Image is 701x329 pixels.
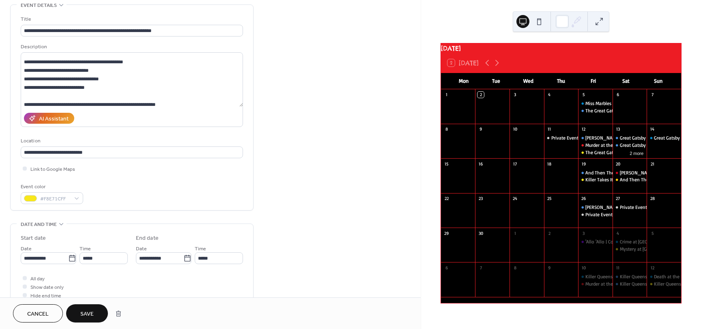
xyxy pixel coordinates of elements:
[480,73,512,89] div: Tue
[578,273,613,280] div: Killer Queens - Night at the Museum | Railway Mystery
[546,230,553,236] div: 2
[578,170,613,176] div: And Then There Were Nun | Railway Mystery
[613,170,647,176] div: Riddle at Casino Royale | Criminal Cabaret
[620,204,647,211] div: Private Event
[649,264,655,271] div: 12
[613,142,647,149] div: Great Gatsby Mystery | Railway Mystery
[581,196,587,202] div: 26
[577,73,610,89] div: Fri
[649,196,655,202] div: 28
[649,126,655,132] div: 14
[578,281,613,288] div: Murder at the Moulin Rouge | Criminal Cabaret
[649,92,655,98] div: 7
[21,15,241,24] div: Title
[21,234,46,243] div: Start date
[21,43,241,51] div: Description
[443,230,449,236] div: 29
[441,43,681,53] div: [DATE]
[578,176,613,183] div: Killer Takes It All | Interactive Investigation
[546,196,553,202] div: 25
[585,135,679,142] div: [PERSON_NAME] Whodunit | Railway Mystery
[477,92,484,98] div: 2
[477,230,484,236] div: 30
[13,304,63,323] button: Cancel
[578,100,613,107] div: Miss Marbles Mystery | Railway Mystery
[585,273,698,280] div: Killer Queens - Night at the Museum | Railway Mystery
[545,73,577,89] div: Thu
[613,246,647,253] div: Mystery at Bludgeonton Manor | Interactive Investigation
[546,264,553,271] div: 9
[512,196,518,202] div: 24
[626,149,647,156] button: 2 more
[578,211,613,218] div: Private Event
[581,92,587,98] div: 5
[443,92,449,98] div: 1
[80,245,91,253] span: Time
[546,92,553,98] div: 4
[585,149,692,156] div: The Great Gatsby Mystery | Interactive Investigation
[615,126,621,132] div: 13
[512,230,518,236] div: 1
[512,73,545,89] div: Wed
[578,135,613,142] div: Sherlock Holmes Whodunit | Railway Mystery
[477,264,484,271] div: 7
[39,115,69,123] div: AI Assistant
[585,204,679,211] div: [PERSON_NAME] Whodunit | Railway Mystery
[578,239,613,245] div: 'Allo 'Allo | Comedy Dining Experience
[512,126,518,132] div: 10
[647,281,681,288] div: Killer Queens - Night at the Museum | Interactive Investigation
[30,292,61,300] span: Hide end time
[581,161,587,167] div: 19
[477,161,484,167] div: 16
[581,230,587,236] div: 3
[66,304,108,323] button: Save
[585,100,666,107] div: Miss Marbles Mystery | Railway Mystery
[546,161,553,167] div: 18
[578,108,613,114] div: The Great Gatsby Mystery | Railway Mystery
[21,137,241,145] div: Location
[613,176,647,183] div: And Then There Were Nun | Interactive Investigation
[21,220,57,229] span: Date and time
[615,264,621,271] div: 11
[27,310,49,318] span: Cancel
[647,273,681,280] div: Death at the Rock and Roll Diner | Railway Mystery
[649,230,655,236] div: 5
[613,281,647,288] div: Killer Queens - Night at the Museum | Railway Mystery
[578,149,613,156] div: The Great Gatsby Mystery | Interactive Investigation
[546,126,553,132] div: 11
[585,281,695,288] div: Murder at the [GEOGRAPHIC_DATA] | Criminal Cabaret
[512,92,518,98] div: 3
[613,204,647,211] div: Private Event
[30,165,75,174] span: Link to Google Maps
[551,135,578,142] div: Private Event
[620,135,701,142] div: Great Gatsby Mystery | Railway Mystery
[443,264,449,271] div: 6
[544,135,578,142] div: Private Event
[610,73,642,89] div: Sat
[585,176,673,183] div: Killer Takes It All | Interactive Investigation
[647,135,681,142] div: Great Gatsby Mystery | Railway Mystery
[613,135,647,142] div: Great Gatsby Mystery | Railway Mystery
[136,245,147,253] span: Date
[615,230,621,236] div: 4
[136,234,159,243] div: End date
[30,283,64,292] span: Show date only
[585,108,675,114] div: The Great Gatsby Mystery | Railway Mystery
[40,195,70,203] span: #F8E71CFF
[30,275,45,283] span: All day
[585,142,695,149] div: Murder at the [GEOGRAPHIC_DATA] | Criminal Cabaret
[642,73,675,89] div: Sun
[578,142,613,149] div: Murder at the Moulin Rouge | Criminal Cabaret
[443,126,449,132] div: 8
[649,161,655,167] div: 21
[613,239,647,245] div: Crime at Clue-Doh Manor | Railway Mystery
[443,161,449,167] div: 15
[80,310,94,318] span: Save
[195,245,206,253] span: Time
[21,245,32,253] span: Date
[512,161,518,167] div: 17
[615,161,621,167] div: 20
[615,196,621,202] div: 27
[613,273,647,280] div: Killer Queens - Night at the Museum | Railway Mystery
